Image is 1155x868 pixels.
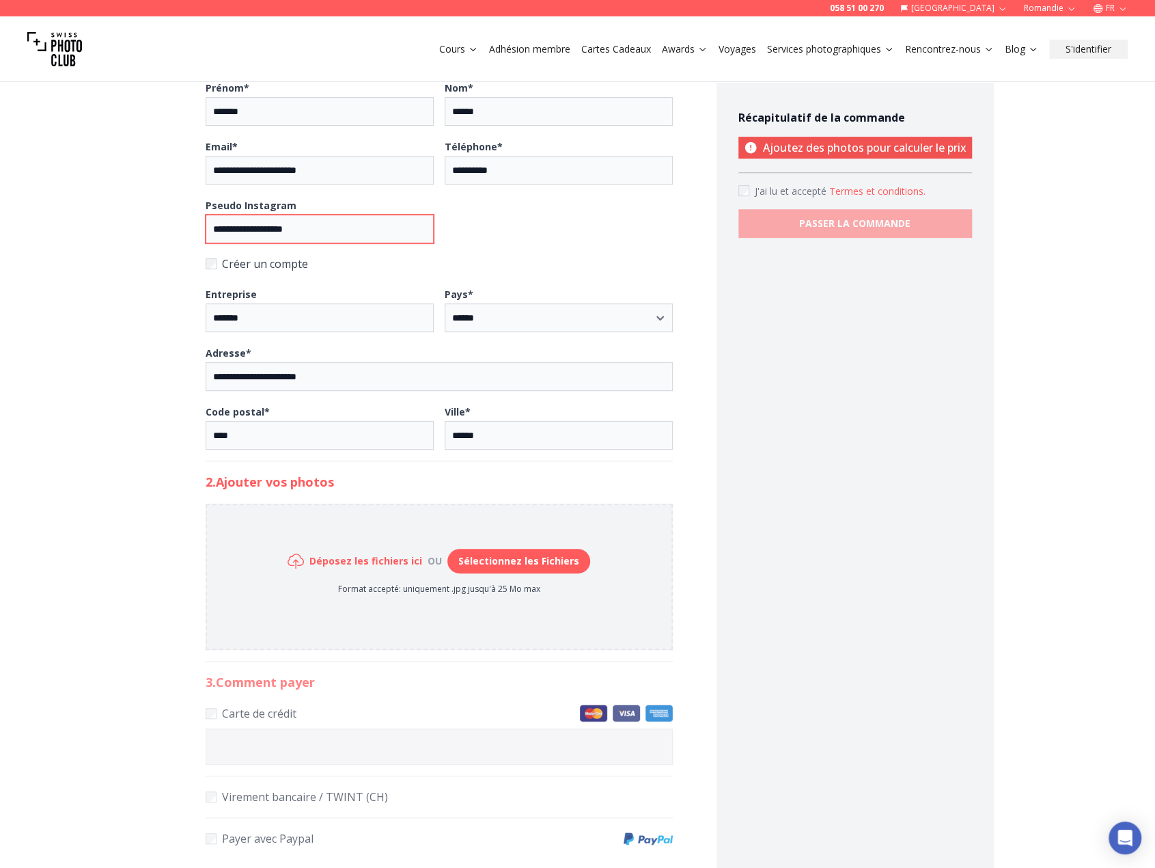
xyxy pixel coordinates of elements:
[767,42,894,56] a: Services photographiques
[206,347,251,360] b: Adresse *
[439,42,478,56] a: Cours
[445,303,673,332] select: Pays*
[445,421,673,450] input: Ville*
[206,199,296,212] b: Pseudo Instagram
[713,40,762,59] button: Voyages
[829,185,926,198] button: Accept termsJ'ai lu et accepté
[206,405,270,418] b: Code postal *
[206,81,249,94] b: Prénom *
[999,40,1044,59] button: Blog
[830,3,884,14] a: 058 51 00 270
[447,549,590,573] button: Sélectionnez les Fichiers
[905,42,994,56] a: Rencontrez-nous
[206,140,238,153] b: Email *
[755,185,829,198] span: J'ai lu et accepté
[206,97,434,126] input: Prénom*
[445,156,673,185] input: Téléphone*
[1005,42,1038,56] a: Blog
[206,254,673,273] label: Créer un compte
[27,22,82,77] img: Swiss photo club
[662,42,708,56] a: Awards
[206,362,673,391] input: Adresse*
[738,109,972,126] h4: Récapitulatif de la commande
[445,405,471,418] b: Ville *
[738,209,972,238] button: PASSER LA COMMANDE
[719,42,756,56] a: Voyages
[576,40,656,59] button: Cartes Cadeaux
[799,217,910,230] b: PASSER LA COMMANDE
[206,258,217,269] input: Créer un compte
[445,288,473,301] b: Pays *
[309,554,422,568] h6: Déposez les fichiers ici
[762,40,900,59] button: Services photographiques
[1109,822,1141,854] div: Open Intercom Messenger
[434,40,484,59] button: Cours
[738,137,972,159] p: Ajoutez des photos pour calculer le prix
[900,40,999,59] button: Rencontrez-nous
[445,140,503,153] b: Téléphone *
[206,156,434,185] input: Email*
[489,42,570,56] a: Adhésion membre
[656,40,713,59] button: Awards
[1049,40,1128,59] button: S'identifier
[206,215,434,243] input: Pseudo Instagram
[581,42,651,56] a: Cartes Cadeaux
[206,288,257,301] b: Entreprise
[484,40,576,59] button: Adhésion membre
[288,584,590,595] p: Format accepté: uniquement .jpg jusqu'à 25 Mo max
[206,421,434,450] input: Code postal*
[738,185,749,196] input: Accept terms
[422,554,447,568] div: ou
[206,303,434,332] input: Entreprise
[445,81,473,94] b: Nom *
[206,472,673,491] h2: 2. Ajouter vos photos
